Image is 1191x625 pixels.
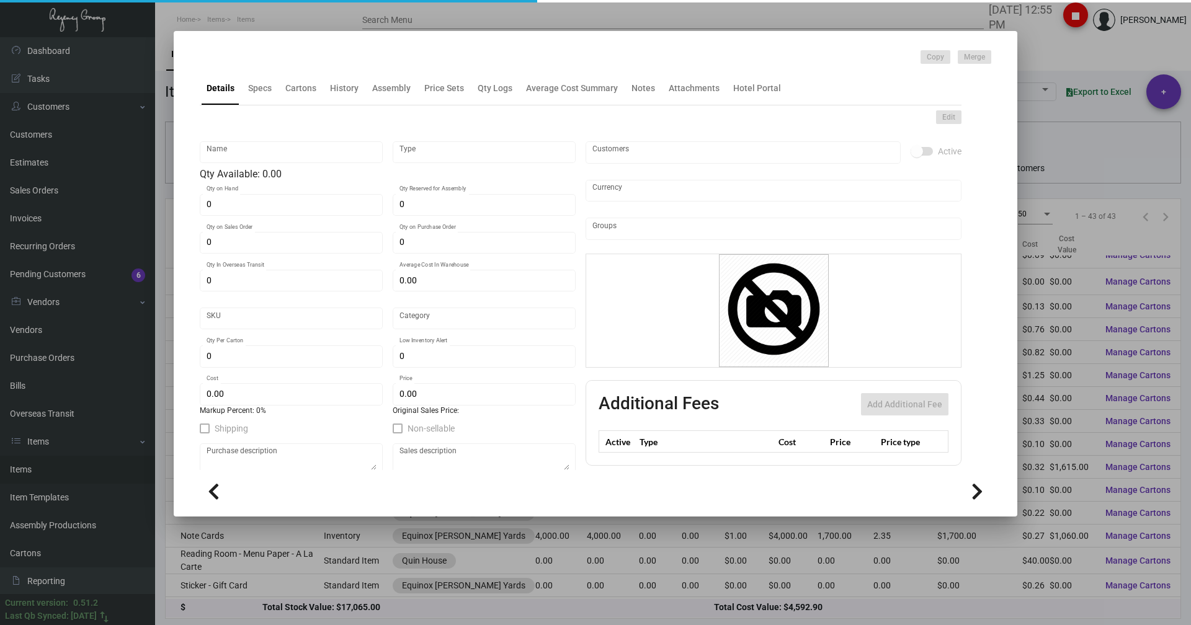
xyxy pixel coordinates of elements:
[878,431,934,453] th: Price type
[936,110,961,124] button: Edit
[592,148,894,157] input: Add new..
[938,144,961,159] span: Active
[73,596,98,609] div: 0.51.2
[330,82,359,95] div: History
[964,52,985,63] span: Merge
[927,52,944,63] span: Copy
[827,431,878,453] th: Price
[867,399,942,409] span: Add Additional Fee
[631,82,655,95] div: Notes
[478,82,512,95] div: Qty Logs
[592,224,955,234] input: Add new..
[861,393,948,415] button: Add Additional Fee
[5,596,68,609] div: Current version:
[5,609,97,623] div: Last Qb Synced: [DATE]
[285,82,316,95] div: Cartons
[958,50,991,64] button: Merge
[526,82,618,95] div: Average Cost Summary
[248,82,272,95] div: Specs
[921,50,950,64] button: Copy
[733,82,781,95] div: Hotel Portal
[424,82,464,95] div: Price Sets
[599,431,637,453] th: Active
[215,421,248,436] span: Shipping
[636,431,775,453] th: Type
[207,82,234,95] div: Details
[372,82,411,95] div: Assembly
[942,112,955,123] span: Edit
[669,82,720,95] div: Attachments
[200,167,576,182] div: Qty Available: 0.00
[408,421,455,436] span: Non-sellable
[599,393,719,415] h2: Additional Fees
[775,431,826,453] th: Cost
